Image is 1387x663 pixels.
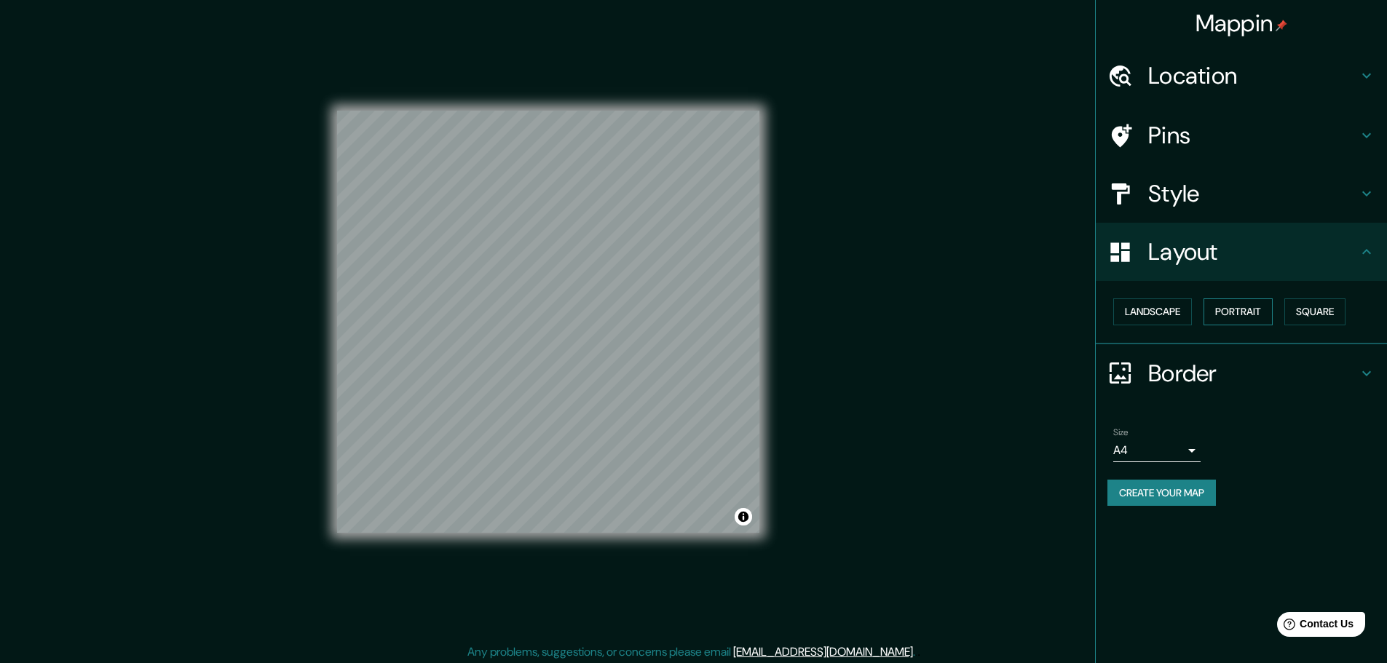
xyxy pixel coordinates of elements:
h4: Pins [1148,121,1358,150]
button: Portrait [1204,298,1273,325]
h4: Location [1148,61,1358,90]
div: Border [1096,344,1387,402]
canvas: Map [337,111,759,533]
iframe: Help widget launcher [1257,606,1371,647]
button: Landscape [1113,298,1192,325]
h4: Border [1148,359,1358,388]
div: A4 [1113,439,1201,462]
h4: Layout [1148,237,1358,266]
h4: Mappin [1196,9,1288,38]
button: Create your map [1107,480,1216,507]
div: Layout [1096,223,1387,281]
div: Style [1096,164,1387,223]
div: . [917,643,920,661]
img: pin-icon.png [1276,20,1287,31]
a: [EMAIL_ADDRESS][DOMAIN_NAME] [733,644,913,659]
button: Toggle attribution [735,508,752,525]
div: . [915,643,917,661]
button: Square [1284,298,1345,325]
div: Location [1096,47,1387,105]
h4: Style [1148,179,1358,208]
label: Size [1113,426,1129,438]
div: Pins [1096,106,1387,164]
p: Any problems, suggestions, or concerns please email . [467,643,915,661]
